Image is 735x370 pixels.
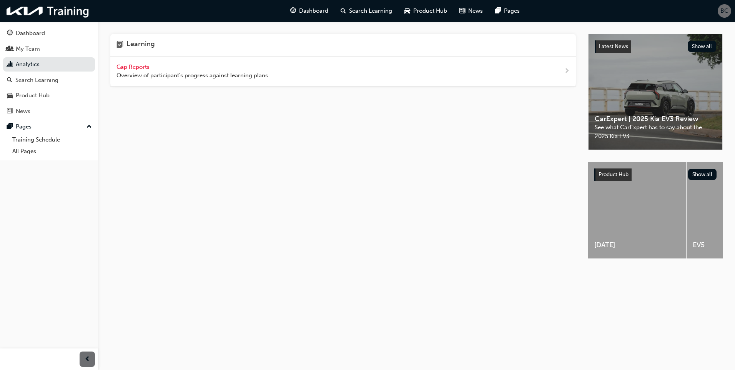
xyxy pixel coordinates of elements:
a: car-iconProduct Hub [398,3,453,19]
div: Search Learning [15,76,58,85]
a: Analytics [3,57,95,72]
span: Product Hub [599,171,629,178]
a: Dashboard [3,26,95,40]
button: Show all [688,169,717,180]
span: search-icon [7,77,12,84]
span: next-icon [564,67,570,76]
span: BC [720,7,728,15]
a: [DATE] [588,162,686,258]
button: Pages [3,120,95,134]
span: Pages [504,7,520,15]
a: Latest NewsShow all [595,40,716,53]
span: News [468,7,483,15]
span: pages-icon [7,123,13,130]
span: guage-icon [7,30,13,37]
span: CarExpert | 2025 Kia EV3 Review [595,115,716,123]
h4: Learning [126,40,155,50]
button: Show all [688,41,717,52]
button: BC [718,4,731,18]
div: My Team [16,45,40,53]
a: Product Hub [3,88,95,103]
span: news-icon [459,6,465,16]
div: Product Hub [16,91,50,100]
a: Latest NewsShow allCarExpert | 2025 Kia EV3 ReviewSee what CarExpert has to say about the 2025 Ki... [588,34,723,150]
span: news-icon [7,108,13,115]
span: pages-icon [495,6,501,16]
span: prev-icon [85,355,90,364]
span: Search Learning [349,7,392,15]
a: guage-iconDashboard [284,3,334,19]
span: See what CarExpert has to say about the 2025 Kia EV3. [595,123,716,140]
img: kia-training [4,3,92,19]
a: Search Learning [3,73,95,87]
span: chart-icon [7,61,13,68]
a: All Pages [9,145,95,157]
span: [DATE] [594,241,680,250]
span: Gap Reports [116,63,151,70]
span: car-icon [404,6,410,16]
a: Product HubShow all [594,168,717,181]
span: search-icon [341,6,346,16]
div: Dashboard [16,29,45,38]
a: Gap Reports Overview of participant's progress against learning plans.next-icon [110,57,576,87]
a: search-iconSearch Learning [334,3,398,19]
div: Pages [16,122,32,131]
span: Latest News [599,43,628,50]
div: News [16,107,30,116]
span: car-icon [7,92,13,99]
a: news-iconNews [453,3,489,19]
a: News [3,104,95,118]
a: pages-iconPages [489,3,526,19]
span: people-icon [7,46,13,53]
span: learning-icon [116,40,123,50]
span: Dashboard [299,7,328,15]
a: Training Schedule [9,134,95,146]
span: Overview of participant's progress against learning plans. [116,71,269,80]
span: Product Hub [413,7,447,15]
button: DashboardMy TeamAnalyticsSearch LearningProduct HubNews [3,25,95,120]
a: My Team [3,42,95,56]
span: guage-icon [290,6,296,16]
span: up-icon [86,122,92,132]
